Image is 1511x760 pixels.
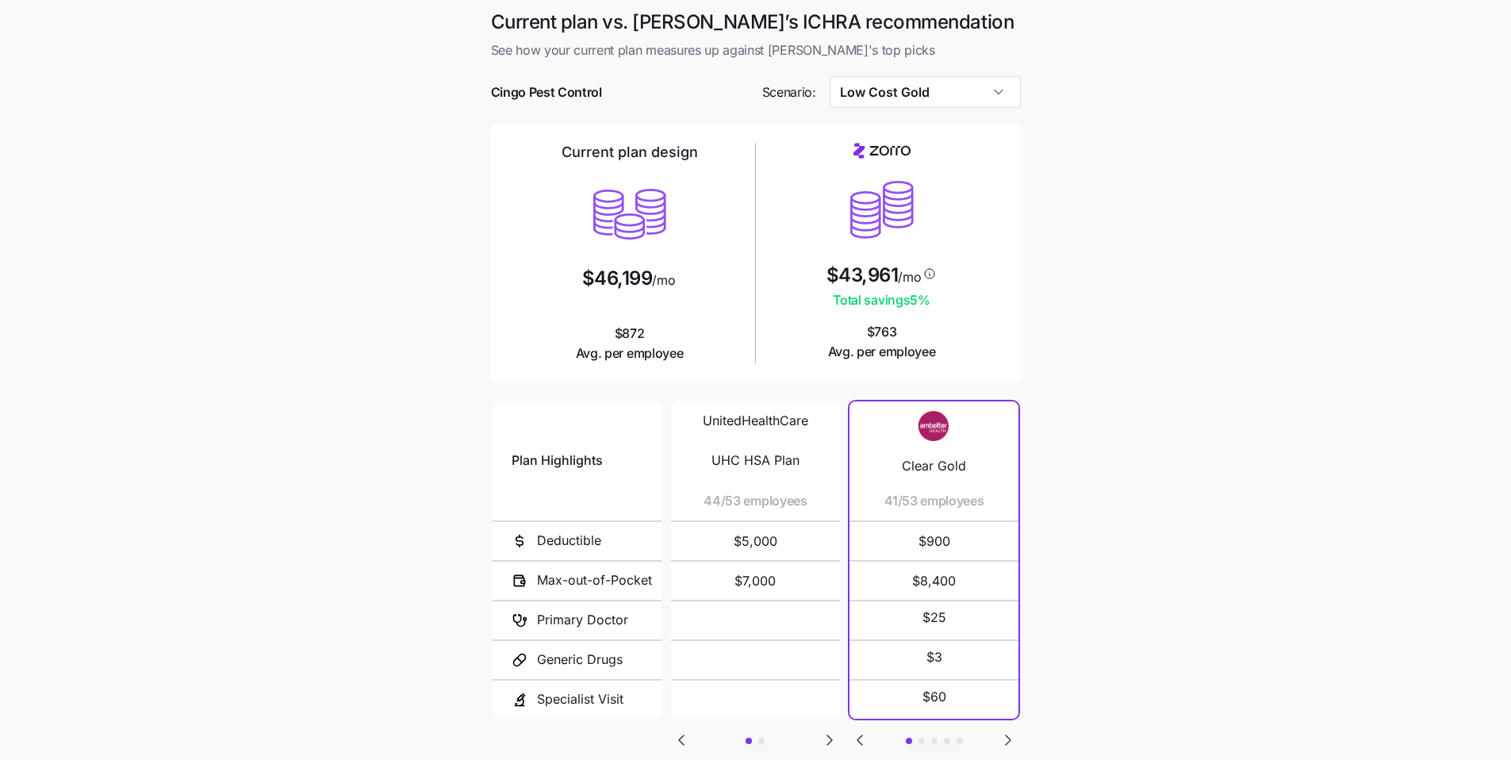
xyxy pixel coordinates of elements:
[826,266,899,285] span: $43,961
[672,731,691,750] svg: Go to previous slide
[869,522,999,560] span: $900
[491,40,1021,60] span: See how your current plan measures up against [PERSON_NAME]'s top picks
[828,342,936,362] span: Avg. per employee
[652,274,675,286] span: /mo
[922,608,946,628] span: $25
[762,83,816,102] span: Scenario:
[828,322,936,362] span: $763
[898,271,921,283] span: /mo
[537,531,601,551] span: Deductible
[998,730,1018,750] button: Go to next slide
[537,689,623,709] span: Specialist Visit
[582,269,653,288] span: $46,199
[884,491,984,511] span: 41/53 employees
[703,411,808,431] span: UnitedHealthCare
[869,562,999,600] span: $8,400
[849,730,870,750] button: Go to previous slide
[576,344,684,363] span: Avg. per employee
[537,610,628,630] span: Primary Doctor
[902,456,966,476] span: Clear Gold
[820,731,839,750] svg: Go to next slide
[690,562,821,600] span: $7,000
[711,451,800,470] span: UHC HSA Plan
[576,324,684,363] span: $872
[512,451,603,470] span: Plan Highlights
[826,290,938,310] span: Total savings 5 %
[999,731,1018,750] svg: Go to next slide
[491,10,1021,34] h1: Current plan vs. [PERSON_NAME]’s ICHRA recommendation
[819,730,840,750] button: Go to next slide
[537,570,652,590] span: Max-out-of-Pocket
[922,687,946,707] span: $60
[491,83,602,102] span: Cingo Pest Control
[671,730,692,750] button: Go to previous slide
[537,650,623,670] span: Generic Drugs
[704,491,807,511] span: 44/53 employees
[690,522,821,560] span: $5,000
[562,143,698,162] h2: Current plan design
[850,731,869,750] svg: Go to previous slide
[903,411,966,441] img: Carrier
[926,647,942,667] span: $3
